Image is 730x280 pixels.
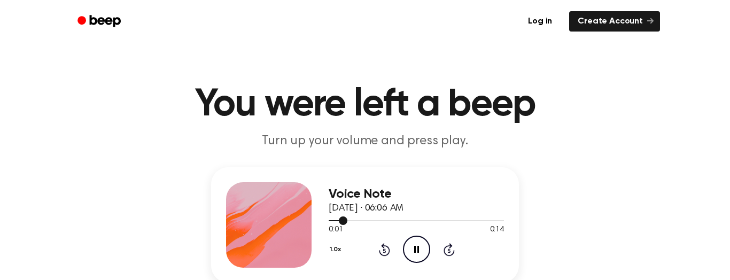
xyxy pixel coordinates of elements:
a: Create Account [569,11,660,32]
h3: Voice Note [329,187,504,201]
span: [DATE] · 06:06 AM [329,204,403,213]
a: Log in [517,9,563,34]
h1: You were left a beep [91,85,639,124]
span: 0:14 [490,224,504,236]
span: 0:01 [329,224,343,236]
p: Turn up your volume and press play. [160,133,570,150]
button: 1.0x [329,240,345,259]
a: Beep [70,11,130,32]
